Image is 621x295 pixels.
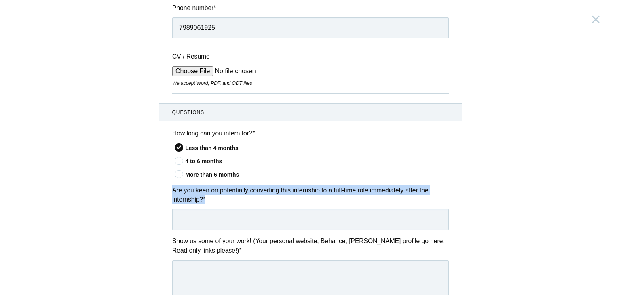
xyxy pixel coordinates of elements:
[172,3,449,13] label: Phone number
[185,157,449,166] div: 4 to 6 months
[172,52,233,61] label: CV / Resume
[172,185,449,204] label: Are you keen on potentially converting this internship to a full-time role immediately after the ...
[172,129,449,138] label: How long can you intern for?
[172,236,449,255] label: Show us some of your work! (Your personal website, Behance, [PERSON_NAME] profile go here. Read o...
[172,80,449,87] div: We accept Word, PDF, and ODT files
[172,109,449,116] span: Questions
[185,171,449,179] div: More than 6 months
[185,144,449,152] div: Less than 4 months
